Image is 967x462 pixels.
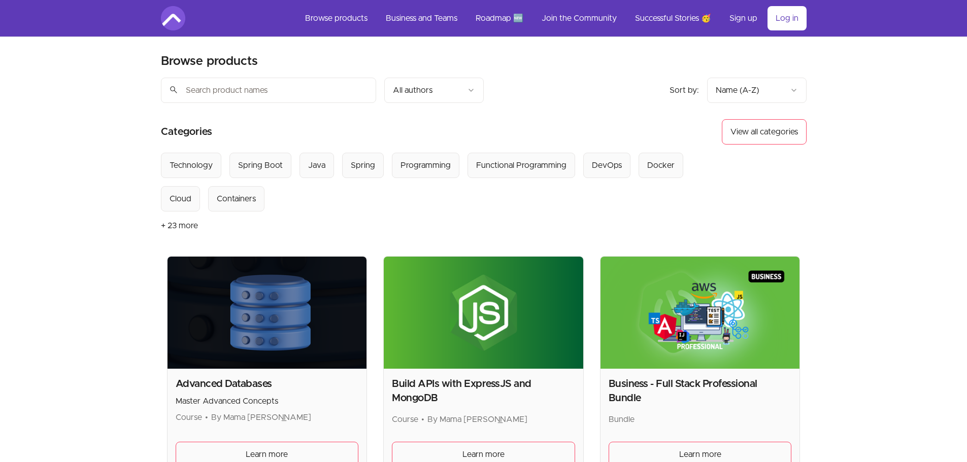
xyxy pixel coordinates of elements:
[462,448,505,460] span: Learn more
[392,415,418,423] span: Course
[161,211,198,240] button: + 23 more
[647,159,675,171] div: Docker
[392,377,575,405] h2: Build APIs with ExpressJS and MongoDB
[161,6,185,30] img: Amigoscode logo
[170,159,213,171] div: Technology
[378,6,465,30] a: Business and Teams
[176,395,359,407] p: Master Advanced Concepts
[297,6,807,30] nav: Main
[679,448,721,460] span: Learn more
[721,6,765,30] a: Sign up
[161,78,376,103] input: Search product names
[161,53,258,69] h2: Browse products
[246,448,288,460] span: Learn more
[217,193,256,205] div: Containers
[670,86,699,94] span: Sort by:
[168,257,367,369] img: Product image for Advanced Databases
[238,159,283,171] div: Spring Boot
[476,159,566,171] div: Functional Programming
[609,377,792,405] h2: Business - Full Stack Professional Bundle
[722,119,807,145] button: View all categories
[351,159,375,171] div: Spring
[421,415,424,423] span: •
[384,257,583,369] img: Product image for Build APIs with ExpressJS and MongoDB
[609,415,635,423] span: Bundle
[176,377,359,391] h2: Advanced Databases
[401,159,451,171] div: Programming
[170,193,191,205] div: Cloud
[384,78,484,103] button: Filter by author
[176,413,202,421] span: Course
[627,6,719,30] a: Successful Stories 🥳
[768,6,807,30] a: Log in
[601,257,800,369] img: Product image for Business - Full Stack Professional Bundle
[427,415,527,423] span: By Mama [PERSON_NAME]
[161,119,212,145] h2: Categories
[211,413,311,421] span: By Mama [PERSON_NAME]
[308,159,325,171] div: Java
[169,83,178,97] span: search
[533,6,625,30] a: Join the Community
[205,413,208,421] span: •
[707,78,807,103] button: Product sort options
[592,159,622,171] div: DevOps
[297,6,376,30] a: Browse products
[468,6,531,30] a: Roadmap 🆕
